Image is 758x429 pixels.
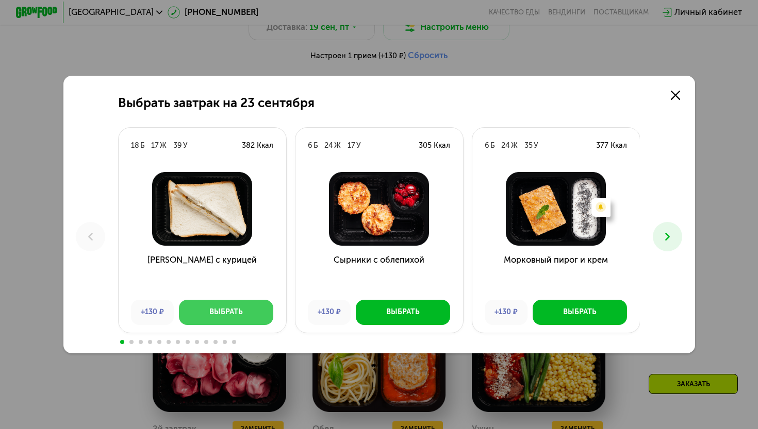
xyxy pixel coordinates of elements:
img: Сырники с облепихой [304,172,454,246]
div: 6 [485,141,489,151]
h3: Морковный пирог и крем [472,254,640,292]
div: +130 ₽ [485,300,528,325]
button: Выбрать [179,300,273,325]
div: 24 [501,141,510,151]
div: 377 Ккал [596,141,627,151]
div: Выбрать [563,307,597,317]
div: Выбрать [209,307,243,317]
button: Выбрать [356,300,450,325]
div: 35 [524,141,533,151]
div: 18 [131,141,139,151]
div: Ж [160,141,167,151]
div: Выбрать [386,307,420,317]
div: У [183,141,188,151]
div: +130 ₽ [308,300,351,325]
div: 17 [348,141,355,151]
h3: Сырники с облепихой [295,254,463,292]
img: Морковный пирог и крем [481,172,631,246]
div: Б [140,141,145,151]
h3: [PERSON_NAME] с курицей [119,254,286,292]
h2: Выбрать завтрак на 23 сентября [118,96,315,111]
div: +130 ₽ [131,300,174,325]
div: Ж [334,141,341,151]
div: 24 [324,141,333,151]
div: У [534,141,538,151]
button: Выбрать [533,300,627,325]
div: 6 [308,141,312,151]
div: 39 [173,141,182,151]
div: Б [314,141,318,151]
div: 17 [151,141,159,151]
div: Ж [511,141,518,151]
div: Б [490,141,495,151]
img: Сэндвич с курицей [127,172,277,246]
div: 305 Ккал [419,141,450,151]
div: У [356,141,361,151]
div: 382 Ккал [242,141,273,151]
